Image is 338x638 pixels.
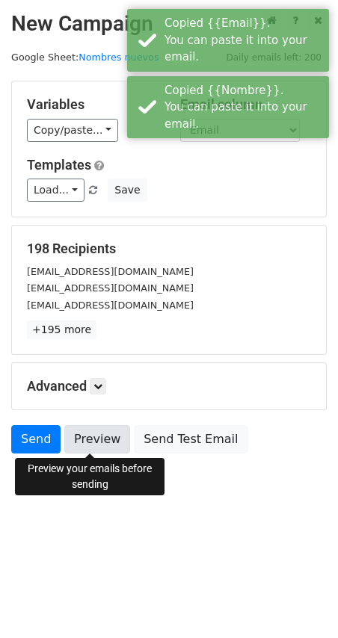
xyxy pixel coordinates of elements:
[79,52,159,63] a: Nombres nuevos
[11,11,327,37] h2: New Campaign
[64,425,130,453] a: Preview
[263,566,338,638] div: Widget de chat
[15,458,165,495] div: Preview your emails before sending
[27,119,118,142] a: Copy/paste...
[134,425,248,453] a: Send Test Email
[11,52,159,63] small: Google Sheet:
[27,241,311,257] h5: 198 Recipients
[27,157,91,173] a: Templates
[108,179,147,202] button: Save
[27,300,194,311] small: [EMAIL_ADDRESS][DOMAIN_NAME]
[27,96,158,113] h5: Variables
[27,320,96,339] a: +195 more
[27,179,84,202] a: Load...
[263,566,338,638] iframe: Chat Widget
[27,378,311,394] h5: Advanced
[165,15,323,66] div: Copied {{Email}}. You can paste it into your email.
[27,266,194,277] small: [EMAIL_ADDRESS][DOMAIN_NAME]
[11,425,61,453] a: Send
[165,82,323,133] div: Copied {{Nombre}}. You can paste it into your email.
[27,282,194,294] small: [EMAIL_ADDRESS][DOMAIN_NAME]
